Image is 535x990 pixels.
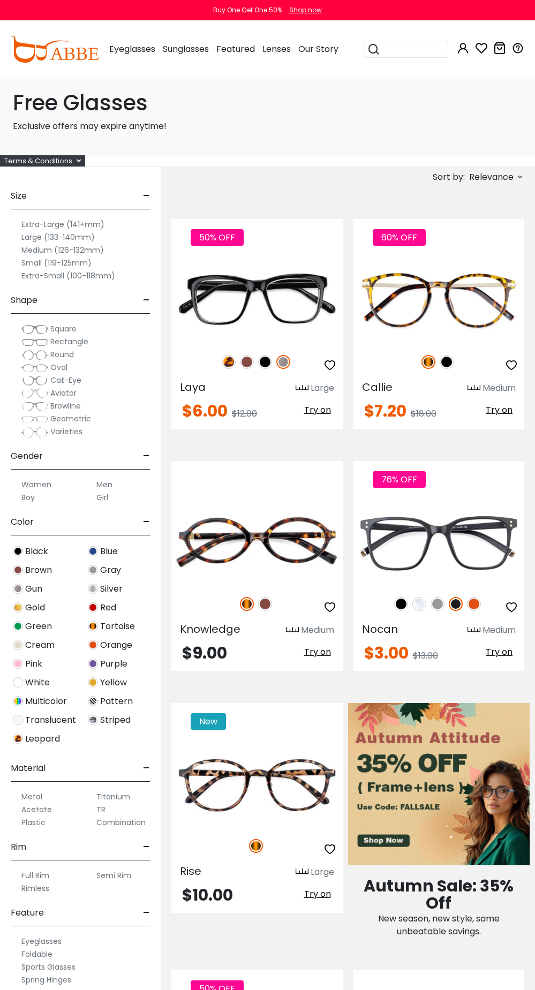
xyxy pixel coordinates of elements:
[100,658,127,670] span: Purple
[296,384,308,392] img: size ruler
[467,597,481,611] img: Orange
[21,869,49,882] label: Full Rim
[21,218,104,231] label: Extra-Large (141+mm)
[88,696,98,706] img: Pattern
[483,382,516,395] div: Medium
[100,583,123,595] span: Silver
[258,355,272,369] img: Black
[182,883,233,906] span: $10.00
[100,639,132,652] span: Orange
[364,874,514,915] span: Autumn Sale: 35% Off
[431,597,444,611] img: Gray
[286,626,299,634] img: size ruler
[100,676,127,689] span: Yellow
[311,382,334,395] div: Large
[11,509,34,535] span: Color
[88,602,98,613] img: Red
[240,597,254,611] img: Tortoise
[13,546,23,556] img: Black
[191,713,226,730] span: New
[21,401,48,412] img: Browline.png
[88,715,98,725] img: Striped
[25,564,52,577] span: Brown
[96,790,130,803] label: Titanium
[21,803,52,816] label: Acetate
[301,645,334,659] button: Try on
[191,229,244,246] span: 50% OFF
[232,407,257,420] span: $12.00
[468,626,480,634] img: size ruler
[109,43,155,55] span: Eyeglasses
[11,834,26,860] span: Rim
[96,478,112,491] label: Men
[21,948,52,961] label: Foldable
[11,36,99,63] img: abbeglasses.com
[284,5,322,14] a: Shop now
[50,349,74,360] span: Round
[100,695,133,708] span: Pattern
[11,183,27,209] span: Size
[143,288,150,313] span: -
[21,362,48,373] img: Oval.png
[50,375,81,386] span: Cat-Eye
[50,362,67,373] span: Oval
[21,427,48,438] img: Varieties.png
[21,231,95,244] label: Large (133-140mm)
[180,622,240,637] span: Knowledge
[88,659,98,669] img: Purple
[50,413,91,424] span: Geometric
[88,546,98,556] img: Blue
[296,868,308,876] img: size ruler
[50,323,77,334] span: Square
[440,355,454,369] img: Black
[301,887,334,901] button: Try on
[25,658,42,670] span: Pink
[180,864,201,879] span: Rise
[25,601,45,614] span: Gold
[21,269,115,282] label: Extra-Small (100-118mm)
[353,258,525,343] a: Tortoise Callie - Combination ,Universal Bridge Fit
[171,500,343,585] a: Tortoise Knowledge - Acetate ,Universal Bridge Fit
[143,509,150,535] span: -
[143,834,150,860] span: -
[88,640,98,650] img: Orange
[364,399,406,422] span: $7.20
[13,120,522,133] p: Exclusive offers may expire anytime!
[13,640,23,650] img: Cream
[304,646,331,658] span: Try on
[486,404,513,416] span: Try on
[171,258,343,343] a: Gun Laya - Plastic ,Universal Bridge Fit
[289,5,322,15] div: Shop now
[13,90,522,116] h1: Free Glasses
[11,443,43,469] span: Gender
[96,816,146,829] label: Combination
[50,388,77,398] span: Aviator
[96,491,108,504] label: Girl
[50,336,88,347] span: Rectangle
[353,500,525,585] img: Matte-black Nocan - TR ,Universal Bridge Fit
[21,350,48,360] img: Round.png
[394,597,408,611] img: Black
[21,337,48,347] img: Rectangle.png
[21,790,42,803] label: Metal
[311,866,334,879] div: Large
[21,973,71,986] label: Spring Hinges
[412,597,426,611] img: Clear
[304,888,331,900] span: Try on
[100,545,118,558] span: Blue
[143,443,150,469] span: -
[240,355,254,369] img: Brown
[21,414,48,425] img: Geometric.png
[21,882,49,895] label: Rimless
[449,597,463,611] img: Matte Black
[143,900,150,926] span: -
[25,639,55,652] span: Cream
[182,641,227,664] span: $9.00
[216,43,255,55] span: Featured
[13,565,23,575] img: Brown
[21,375,48,386] img: Cat-Eye.png
[163,43,209,55] span: Sunglasses
[88,677,98,687] img: Yellow
[50,400,81,411] span: Browline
